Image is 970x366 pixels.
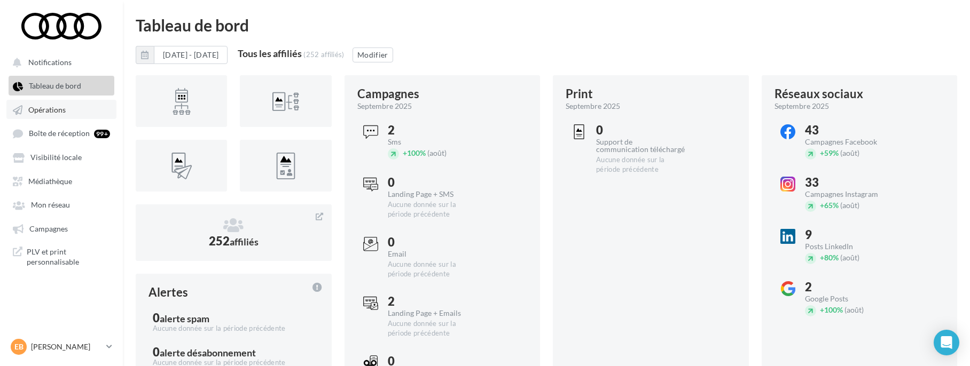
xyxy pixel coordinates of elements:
[840,148,859,157] span: (août)
[6,123,116,143] a: Boîte de réception 99+
[6,100,116,119] a: Opérations
[6,171,116,190] a: Médiathèque
[14,341,24,352] span: EB
[154,46,228,64] button: [DATE] - [DATE]
[934,330,959,355] div: Open Intercom Messenger
[388,190,477,198] div: Landing Page + SMS
[6,76,116,95] a: Tableau de bord
[388,177,477,188] div: 0
[820,253,839,262] span: 80%
[29,224,68,233] span: Campagnes
[30,153,82,162] span: Visibilité locale
[820,305,824,314] span: +
[388,236,477,248] div: 0
[805,229,894,241] div: 9
[28,177,72,186] span: Médiathèque
[820,148,839,157] span: 59%
[153,312,315,324] div: 0
[160,314,209,323] div: alerte spam
[820,148,824,157] span: +
[388,250,477,258] div: Email
[153,324,315,333] div: Aucune donnée sur la période précédente
[94,130,110,138] div: 99+
[6,147,116,166] a: Visibilité locale
[31,341,102,352] p: [PERSON_NAME]
[136,46,228,64] button: [DATE] - [DATE]
[27,246,110,267] span: PLV et print personnalisable
[596,124,685,136] div: 0
[805,124,894,136] div: 43
[805,177,894,188] div: 33
[136,17,957,33] div: Tableau de bord
[209,234,259,248] span: 252
[805,243,894,250] div: Posts LinkedIn
[820,201,824,210] span: +
[566,101,620,112] span: septembre 2025
[6,219,116,238] a: Campagnes
[596,155,685,174] div: Aucune donnée sur la période précédente
[388,124,477,136] div: 2
[805,295,894,303] div: Google Posts
[840,201,859,210] span: (août)
[388,319,477,338] div: Aucune donnée sur la période précédente
[357,88,419,100] div: Campagnes
[29,129,90,138] span: Boîte de réception
[403,148,426,157] span: 100%
[303,50,345,59] div: (252 affiliés)
[403,148,407,157] span: +
[230,236,259,248] span: affiliés
[820,201,839,210] span: 65%
[153,346,315,358] div: 0
[388,200,477,219] div: Aucune donnée sur la période précédente
[29,82,81,91] span: Tableau de bord
[9,337,114,357] a: EB [PERSON_NAME]
[160,348,256,357] div: alerte désabonnement
[388,309,477,317] div: Landing Page + Emails
[28,105,66,114] span: Opérations
[820,253,824,262] span: +
[805,138,894,146] div: Campagnes Facebook
[840,253,859,262] span: (août)
[388,296,477,307] div: 2
[353,47,393,62] button: Modifier
[775,101,829,112] span: septembre 2025
[388,138,477,146] div: Sms
[388,260,477,279] div: Aucune donnée sur la période précédente
[148,287,188,298] div: Alertes
[596,138,685,153] div: Support de communication téléchargé
[805,281,894,293] div: 2
[427,148,447,157] span: (août)
[357,101,412,112] span: septembre 2025
[31,201,70,210] span: Mon réseau
[6,195,116,214] a: Mon réseau
[566,88,593,100] div: Print
[6,242,116,272] a: PLV et print personnalisable
[775,88,863,100] div: Réseaux sociaux
[6,52,112,71] button: Notifications
[28,58,72,67] span: Notifications
[844,305,864,314] span: (août)
[238,49,302,58] div: Tous les affiliés
[820,305,843,314] span: 100%
[805,190,894,198] div: Campagnes Instagram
